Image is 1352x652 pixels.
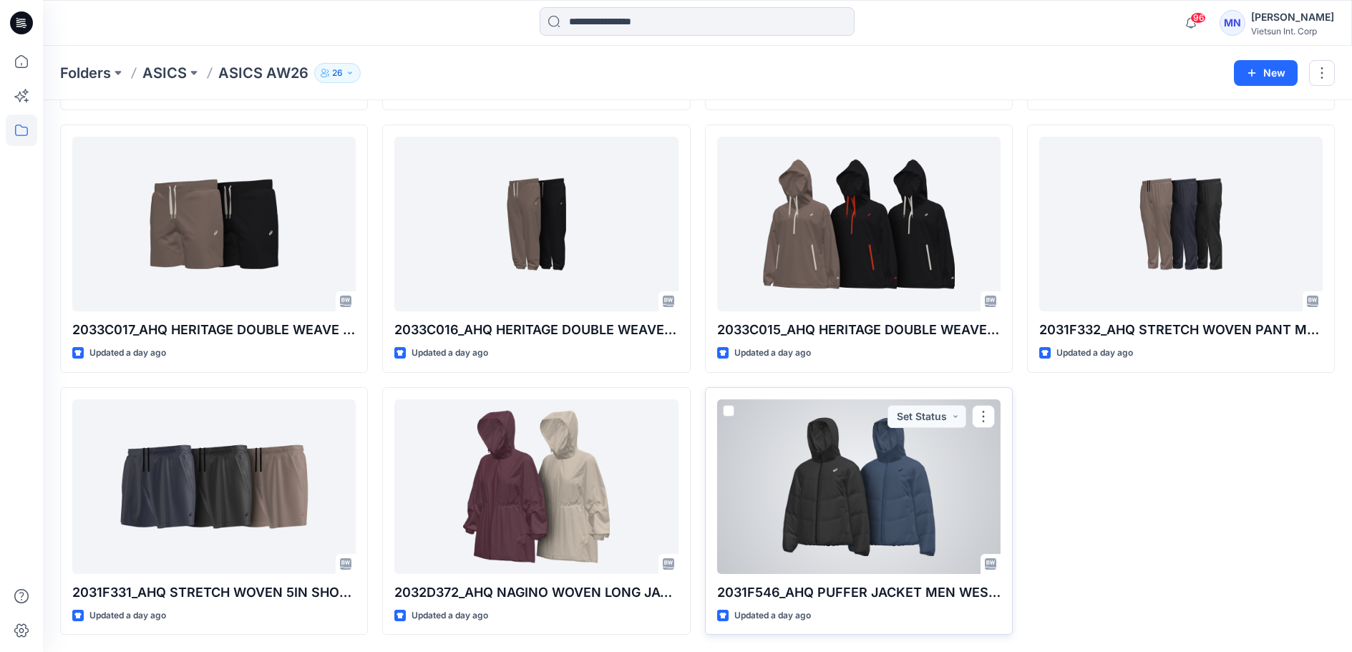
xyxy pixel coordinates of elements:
button: 26 [314,63,361,83]
a: 2033C017_AHQ HERITAGE DOUBLE WEAVE 7IN SHORT UNISEX WESTERN_AW26 [72,137,356,311]
p: Updated a day ago [412,346,488,361]
div: Vietsun Int. Corp [1251,26,1334,37]
p: 2033C017_AHQ HERITAGE DOUBLE WEAVE 7IN SHORT UNISEX WESTERN_AW26 [72,320,356,340]
p: 2033C016_AHQ HERITAGE DOUBLE WEAVE PANT UNISEX WESTERN_AW26 [394,320,678,340]
p: 2031F331_AHQ STRETCH WOVEN 5IN SHORT MEN WESTERN_AW26 [72,583,356,603]
a: 2033C016_AHQ HERITAGE DOUBLE WEAVE PANT UNISEX WESTERN_AW26 [394,137,678,311]
p: Updated a day ago [1056,346,1133,361]
p: 26 [332,65,343,81]
a: ASICS [142,63,187,83]
a: Folders [60,63,111,83]
div: [PERSON_NAME] [1251,9,1334,26]
p: Updated a day ago [734,608,811,623]
p: 2031F332_AHQ STRETCH WOVEN PANT MEN WESTERN_AW26 [1039,320,1323,340]
p: Updated a day ago [89,346,166,361]
a: 2031F331_AHQ STRETCH WOVEN 5IN SHORT MEN WESTERN_AW26 [72,399,356,574]
a: 2033C015_AHQ HERITAGE DOUBLE WEAVE RELAXED ANORAK UNISEX WESTERN _AW26 [717,137,1001,311]
div: MN [1220,10,1245,36]
a: 2032D372_AHQ NAGINO WOVEN LONG JACKET WOMEN WESTERN_AW26 [394,399,678,574]
p: Updated a day ago [734,346,811,361]
button: New [1234,60,1298,86]
span: 96 [1190,12,1206,24]
p: ASICS AW26 [218,63,308,83]
a: 2031F332_AHQ STRETCH WOVEN PANT MEN WESTERN_AW26 [1039,137,1323,311]
p: 2032D372_AHQ NAGINO WOVEN LONG JACKET WOMEN WESTERN_AW26 [394,583,678,603]
p: 2033C015_AHQ HERITAGE DOUBLE WEAVE RELAXED ANORAK UNISEX WESTERN _AW26 [717,320,1001,340]
p: 2031F546_AHQ PUFFER JACKET MEN WESTERN _AW26 [717,583,1001,603]
p: Updated a day ago [412,608,488,623]
p: Updated a day ago [89,608,166,623]
a: 2031F546_AHQ PUFFER JACKET MEN WESTERN _AW26 [717,399,1001,574]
